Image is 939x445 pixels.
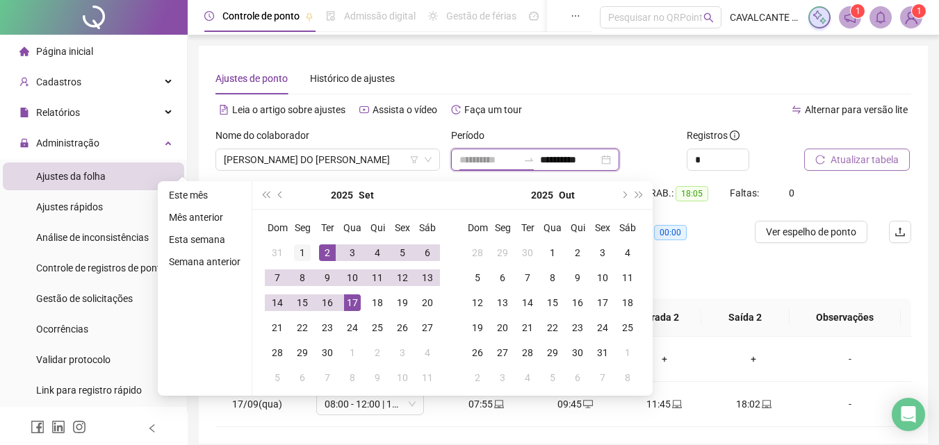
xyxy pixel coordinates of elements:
td: 2025-11-05 [540,365,565,390]
div: 11 [369,269,386,286]
div: 17 [344,294,361,311]
td: 2025-11-07 [590,365,615,390]
span: JOANA LAYLLA MARTINS DO NASCIMENTO [224,149,432,170]
td: 2025-09-12 [390,265,415,290]
div: 11 [619,269,636,286]
div: 15 [544,294,561,311]
div: + [720,351,787,367]
button: month panel [359,181,374,209]
div: 31 [269,244,286,261]
td: 2025-10-10 [590,265,615,290]
span: file-text [219,105,229,115]
td: 2025-10-25 [615,315,640,340]
td: 2025-10-19 [465,315,490,340]
div: 26 [394,319,411,336]
div: 21 [519,319,536,336]
span: Administração [36,137,99,149]
div: 12 [394,269,411,286]
div: 28 [469,244,486,261]
span: laptop [671,399,682,409]
span: Ver espelho de ponto [766,224,856,240]
span: sun [428,11,438,21]
div: 6 [494,269,511,286]
td: 2025-09-20 [415,290,440,315]
div: 7 [594,369,611,386]
div: 18:02 [720,396,787,412]
span: notification [844,11,856,24]
td: 2025-10-03 [390,340,415,365]
div: 3 [394,344,411,361]
td: 2025-09-10 [340,265,365,290]
td: 2025-10-30 [565,340,590,365]
div: 3 [494,369,511,386]
div: 5 [394,244,411,261]
td: 2025-09-07 [265,265,290,290]
td: 2025-09-15 [290,290,315,315]
td: 2025-09-22 [290,315,315,340]
span: Admissão digital [344,10,416,22]
td: 2025-09-14 [265,290,290,315]
th: Saída 2 [701,299,789,337]
td: 2025-10-20 [490,315,515,340]
span: dashboard [529,11,539,21]
span: linkedin [51,420,65,434]
th: Entrada 2 [614,299,701,337]
span: Alternar para versão lite [805,104,908,115]
div: 27 [419,319,436,336]
div: 18 [369,294,386,311]
div: 14 [519,294,536,311]
th: Seg [490,215,515,240]
span: to [523,154,534,165]
div: 16 [319,294,336,311]
span: Link para registro rápido [36,385,142,396]
td: 2025-09-04 [365,240,390,265]
div: 10 [594,269,611,286]
div: 6 [569,369,586,386]
td: 2025-09-29 [290,340,315,365]
img: 89534 [901,7,922,28]
li: Esta semana [163,231,246,248]
td: 2025-09-11 [365,265,390,290]
td: 2025-10-05 [465,265,490,290]
div: 15 [294,294,311,311]
span: down [424,156,432,164]
td: 2025-10-15 [540,290,565,315]
span: Análise de inconsistências [36,232,149,243]
td: 2025-09-06 [415,240,440,265]
div: 28 [269,344,286,361]
td: 2025-09-26 [390,315,415,340]
li: Semana anterior [163,253,246,270]
td: 2025-09-28 [465,240,490,265]
span: Observações [801,310,890,325]
div: 5 [269,369,286,386]
th: Dom [465,215,490,240]
span: left [147,423,157,433]
td: 2025-10-14 [515,290,540,315]
button: year panel [531,181,553,209]
td: 2025-10-17 [590,290,615,315]
span: instagram [72,420,86,434]
span: swap-right [523,154,534,165]
td: 2025-10-12 [465,290,490,315]
button: super-next-year [632,181,647,209]
div: 10 [344,269,361,286]
div: 7 [269,269,286,286]
div: 21 [269,319,286,336]
span: Gestão de férias [446,10,516,22]
span: Histórico de ajustes [310,73,395,84]
img: sparkle-icon.fc2bf0ac1784a2077858766a79e2daf3.svg [812,10,827,25]
div: 22 [294,319,311,336]
span: Relatórios [36,107,80,118]
td: 2025-10-07 [515,265,540,290]
span: swap [792,105,801,115]
td: 2025-10-31 [590,340,615,365]
span: clock-circle [204,11,214,21]
th: Ter [315,215,340,240]
div: 30 [319,344,336,361]
div: 31 [594,344,611,361]
span: Leia o artigo sobre ajustes [232,104,345,115]
div: 30 [569,344,586,361]
div: 26 [469,344,486,361]
td: 2025-09-21 [265,315,290,340]
span: reload [815,155,825,165]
